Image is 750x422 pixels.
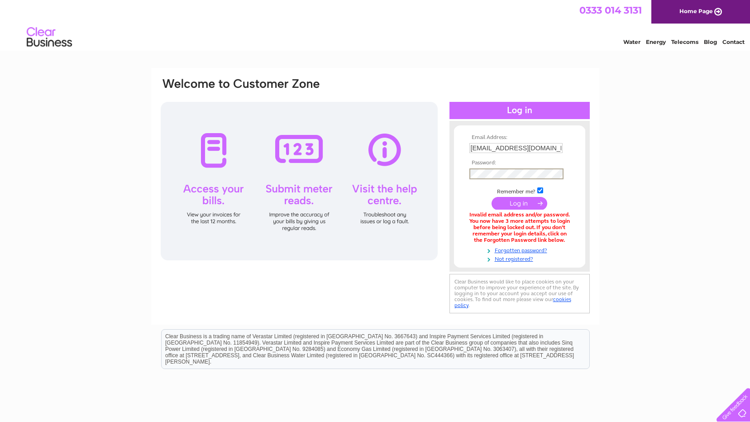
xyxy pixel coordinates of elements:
[162,5,589,44] div: Clear Business is a trading name of Verastar Limited (registered in [GEOGRAPHIC_DATA] No. 3667643...
[704,38,717,45] a: Blog
[469,245,572,254] a: Forgotten password?
[467,160,572,166] th: Password:
[467,186,572,195] td: Remember me?
[469,254,572,263] a: Not registered?
[579,5,642,16] a: 0333 014 3131
[449,274,590,313] div: Clear Business would like to place cookies on your computer to improve your experience of the sit...
[454,296,571,308] a: cookies policy
[467,134,572,141] th: Email Address:
[469,212,570,243] div: Invalid email address and/or password. You now have 3 more attempts to login before being locked ...
[26,24,72,51] img: logo.png
[646,38,666,45] a: Energy
[623,38,640,45] a: Water
[722,38,745,45] a: Contact
[492,197,547,210] input: Submit
[671,38,698,45] a: Telecoms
